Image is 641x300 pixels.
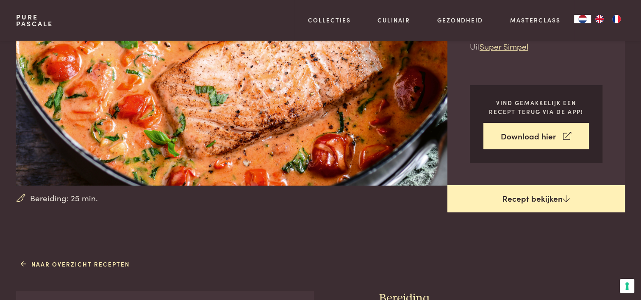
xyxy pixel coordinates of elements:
a: Download hier [483,123,589,150]
a: Collecties [308,16,351,25]
a: Recept bekijken [447,185,625,212]
div: Language [574,15,591,23]
a: Culinair [377,16,410,25]
a: Gezondheid [437,16,483,25]
a: FR [608,15,625,23]
a: Masterclass [510,16,561,25]
p: Uit [470,40,602,53]
button: Uw voorkeuren voor toestemming voor trackingtechnologieën [620,279,634,293]
ul: Language list [591,15,625,23]
a: EN [591,15,608,23]
span: Bereiding: 25 min. [30,192,98,204]
p: Vind gemakkelijk een recept terug via de app! [483,98,589,116]
a: Naar overzicht recepten [21,260,130,269]
a: NL [574,15,591,23]
aside: Language selected: Nederlands [574,15,625,23]
a: PurePascale [16,14,53,27]
a: Super Simpel [480,40,528,52]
